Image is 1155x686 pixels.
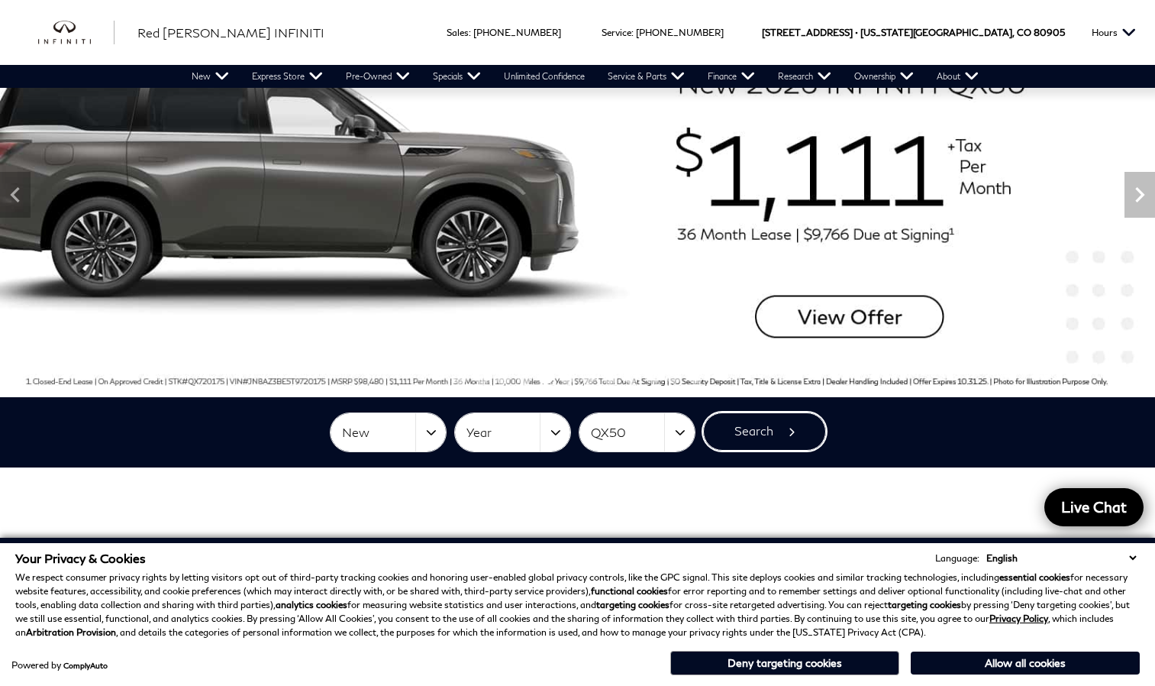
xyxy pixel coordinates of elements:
a: [STREET_ADDRESS] • [US_STATE][GEOGRAPHIC_DATA], CO 80905 [762,27,1065,38]
span: Go to slide 5 [538,369,553,384]
button: Allow all cookies [911,652,1140,675]
span: Year [466,420,540,445]
a: Finance [696,65,766,88]
span: Service [602,27,631,38]
span: Red [PERSON_NAME] INFINITI [137,25,324,40]
button: Deny targeting cookies [670,651,899,675]
span: Your Privacy & Cookies [15,551,146,565]
div: Language: [935,554,979,563]
a: Unlimited Confidence [492,65,596,88]
span: Go to slide 8 [602,369,618,384]
span: QX50 [591,420,664,445]
span: Go to slide 11 [666,369,682,384]
a: Live Chat [1044,488,1144,526]
strong: targeting cookies [596,599,669,610]
span: Sales [447,27,469,38]
span: Go to slide 4 [517,369,532,384]
span: Go to slide 3 [495,369,511,384]
a: New [180,65,240,88]
span: Go to slide 1 [453,369,468,384]
a: Red [PERSON_NAME] INFINITI [137,24,324,42]
a: Privacy Policy [989,613,1048,624]
span: New [342,420,415,445]
div: Powered by [11,661,108,670]
strong: functional cookies [591,585,668,597]
a: Express Store [240,65,334,88]
strong: Arbitration Provision [26,626,116,638]
div: Next [1124,172,1155,218]
span: Go to slide 7 [581,369,596,384]
button: New [331,413,446,451]
span: Live Chat [1053,497,1134,516]
strong: essential cookies [999,571,1070,583]
strong: analytics cookies [276,599,347,610]
span: Go to slide 12 [688,369,703,384]
a: [PHONE_NUMBER] [473,27,561,38]
a: Research [766,65,843,88]
select: Language Select [982,551,1140,565]
span: Go to slide 6 [560,369,575,384]
img: INFINITI [38,21,115,45]
button: QX50 [579,413,695,451]
nav: Main Navigation [180,65,990,88]
a: Service & Parts [596,65,696,88]
p: We respect consumer privacy rights by letting visitors opt out of third-party tracking cookies an... [15,571,1140,639]
span: Go to slide 10 [645,369,660,384]
a: About [925,65,990,88]
a: Ownership [843,65,925,88]
a: Pre-Owned [334,65,421,88]
span: : [631,27,634,38]
a: [PHONE_NUMBER] [636,27,724,38]
strong: targeting cookies [888,599,961,610]
button: Year [455,413,570,451]
a: infiniti [38,21,115,45]
a: Specials [421,65,492,88]
span: : [469,27,471,38]
span: Go to slide 9 [624,369,639,384]
a: ComplyAuto [63,661,108,670]
span: Go to slide 2 [474,369,489,384]
button: Search [703,413,826,451]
